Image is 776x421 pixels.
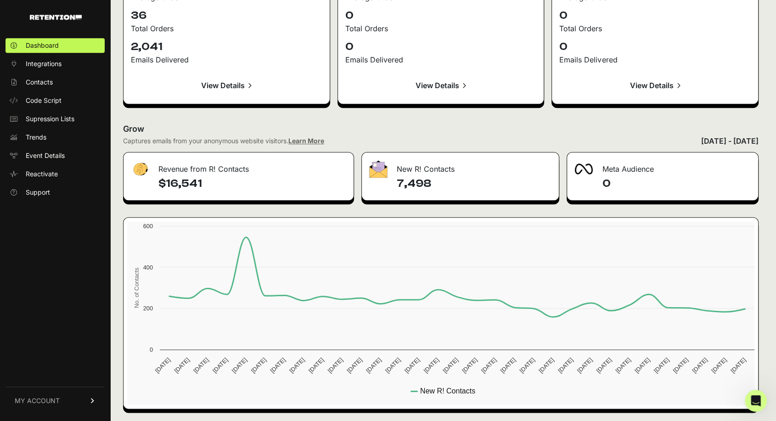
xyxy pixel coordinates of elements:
text: [DATE] [326,356,344,374]
text: [DATE] [441,356,459,374]
a: Learn More [288,137,324,145]
text: New R! Contacts [420,387,475,395]
img: fa-dollar-13500eef13a19c4ab2b9ed9ad552e47b0d9fc28b02b83b90ba0e00f96d6372e9.png [131,160,149,178]
div: Meta Audience [567,152,758,180]
a: Contacts [6,75,105,90]
text: [DATE] [345,356,363,374]
a: View Details [345,74,537,96]
a: Dashboard [6,38,105,53]
div: Captures emails from your anonymous website visitors. [123,136,324,146]
div: New R! Contacts [362,152,559,180]
p: 0 [559,39,751,54]
text: 600 [143,223,153,230]
h4: 0 [602,176,751,191]
div: Revenue from R! Contacts [124,152,354,180]
img: Retention.com [30,15,82,20]
div: Total Orders [345,23,537,34]
text: [DATE] [614,356,632,374]
text: [DATE] [595,356,613,374]
span: MY ACCOUNT [15,396,60,405]
text: [DATE] [288,356,306,374]
text: [DATE] [652,356,670,374]
a: Support [6,185,105,200]
h2: Grow [123,123,759,135]
div: Emails Delivered [345,54,537,65]
text: [DATE] [231,356,248,374]
text: [DATE] [557,356,574,374]
a: Reactivate [6,167,105,181]
span: Event Details [26,151,65,160]
text: [DATE] [269,356,287,374]
img: fa-envelope-19ae18322b30453b285274b1b8af3d052b27d846a4fbe8435d1a52b978f639a2.png [369,160,388,178]
text: [DATE] [672,356,690,374]
text: [DATE] [422,356,440,374]
div: [DATE] - [DATE] [701,135,759,146]
text: [DATE] [480,356,498,374]
text: [DATE] [729,356,747,374]
span: Contacts [26,78,53,87]
a: Supression Lists [6,112,105,126]
text: [DATE] [211,356,229,374]
text: [DATE] [365,356,382,374]
text: [DATE] [537,356,555,374]
text: [DATE] [710,356,728,374]
a: Trends [6,130,105,145]
text: [DATE] [576,356,594,374]
span: Code Script [26,96,62,105]
span: Supression Lists [26,114,74,123]
a: Event Details [6,148,105,163]
text: [DATE] [154,356,172,374]
p: 36 [131,8,322,23]
text: [DATE] [691,356,709,374]
a: View Details [131,74,322,96]
text: [DATE] [173,356,191,374]
h4: 7,498 [397,176,552,191]
p: 0 [559,8,751,23]
text: [DATE] [461,356,478,374]
p: 2,041 [131,39,322,54]
text: [DATE] [192,356,210,374]
a: Integrations [6,56,105,71]
text: [DATE] [384,356,402,374]
span: Dashboard [26,41,59,50]
div: Emails Delivered [559,54,751,65]
text: [DATE] [499,356,517,374]
text: 0 [150,346,153,353]
iframe: Intercom live chat [745,390,767,412]
h4: $16,541 [158,176,346,191]
span: Support [26,188,50,197]
div: Total Orders [131,23,322,34]
p: 0 [345,39,537,54]
a: MY ACCOUNT [6,387,105,415]
p: 0 [345,8,537,23]
text: [DATE] [250,356,268,374]
div: Emails Delivered [131,54,322,65]
text: [DATE] [518,356,536,374]
text: No. of Contacts [133,267,140,308]
text: 200 [143,305,153,312]
text: [DATE] [633,356,651,374]
span: Integrations [26,59,62,68]
img: fa-meta-2f981b61bb99beabf952f7030308934f19ce035c18b003e963880cc3fabeebb7.png [574,163,593,174]
a: Code Script [6,93,105,108]
text: [DATE] [403,356,421,374]
span: Reactivate [26,169,58,179]
text: 400 [143,264,153,271]
a: View Details [559,74,751,96]
div: Total Orders [559,23,751,34]
text: [DATE] [307,356,325,374]
span: Trends [26,133,46,142]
